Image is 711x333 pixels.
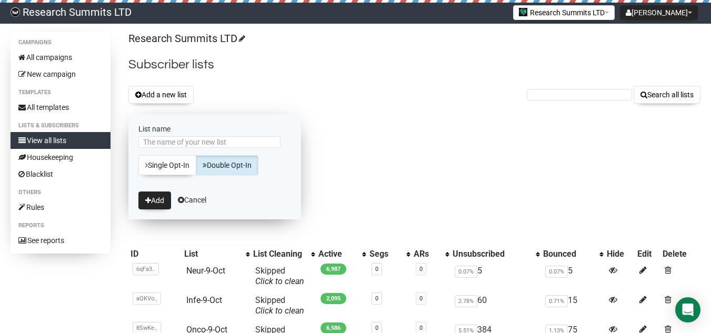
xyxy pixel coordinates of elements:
li: Others [11,186,111,199]
img: 2.jpg [519,8,527,16]
a: Single Opt-In [138,155,196,175]
li: Campaigns [11,36,111,49]
span: aQKVo.. [133,292,161,305]
th: ID: No sort applied, sorting is disabled [128,247,182,261]
a: All templates [11,99,111,116]
span: 2.78% [455,295,477,307]
a: New campaign [11,66,111,83]
th: Bounced: No sort applied, activate to apply an ascending sort [541,247,605,261]
div: Edit [637,249,659,259]
th: Segs: No sort applied, activate to apply an ascending sort [367,247,412,261]
a: Cancel [178,196,206,204]
button: Search all lists [634,86,700,104]
td: 60 [450,291,541,320]
td: 15 [541,291,605,320]
td: 5 [541,261,605,291]
span: 6,987 [321,264,346,275]
a: Infe-9-Oct [186,295,222,305]
th: Edit: No sort applied, sorting is disabled [635,247,661,261]
th: ARs: No sort applied, activate to apply an ascending sort [412,247,450,261]
button: Research Summits LTD [513,5,615,20]
a: Double Opt-In [196,155,258,175]
a: Housekeeping [11,149,111,166]
th: Unsubscribed: No sort applied, activate to apply an ascending sort [450,247,541,261]
th: Hide: No sort applied, sorting is disabled [605,247,635,261]
li: Templates [11,86,111,99]
input: The name of your new list [138,136,281,148]
th: List Cleaning: No sort applied, activate to apply an ascending sort [251,247,316,261]
div: Segs [369,249,401,259]
a: 0 [375,266,378,273]
a: 0 [419,266,423,273]
img: bccbfd5974049ef095ce3c15df0eef5a [11,7,20,17]
button: Add [138,191,171,209]
th: Delete: No sort applied, sorting is disabled [660,247,700,261]
span: 0.71% [545,295,568,307]
span: 6qFa3.. [133,263,159,275]
span: Skipped [255,295,304,316]
div: Open Intercom Messenger [675,297,700,322]
label: List name [138,124,291,134]
a: Click to clean [255,276,304,286]
a: Research Summits LTD [128,32,244,45]
a: 0 [375,295,378,302]
a: 0 [419,295,423,302]
a: Blacklist [11,166,111,183]
th: Active: No sort applied, activate to apply an ascending sort [316,247,367,261]
div: Active [318,249,356,259]
button: [PERSON_NAME] [620,5,698,20]
button: Add a new list [128,86,194,104]
li: Lists & subscribers [11,119,111,132]
div: List [184,249,241,259]
div: ARs [414,249,440,259]
div: Delete [663,249,698,259]
div: Unsubscribed [453,249,530,259]
a: Neur-9-Oct [186,266,225,276]
span: 0.07% [545,266,568,278]
div: Bounced [543,249,595,259]
a: Click to clean [255,306,304,316]
div: ID [131,249,180,259]
a: 0 [419,325,423,331]
h2: Subscriber lists [128,55,700,74]
th: List: No sort applied, activate to apply an ascending sort [182,247,251,261]
div: Hide [607,249,633,259]
a: Rules [11,199,111,216]
td: 5 [450,261,541,291]
div: List Cleaning [253,249,306,259]
a: 0 [375,325,378,331]
span: 0.07% [455,266,477,278]
a: All campaigns [11,49,111,66]
a: View all lists [11,132,111,149]
a: See reports [11,232,111,249]
li: Reports [11,219,111,232]
span: Skipped [255,266,304,286]
span: 2,095 [321,293,346,304]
